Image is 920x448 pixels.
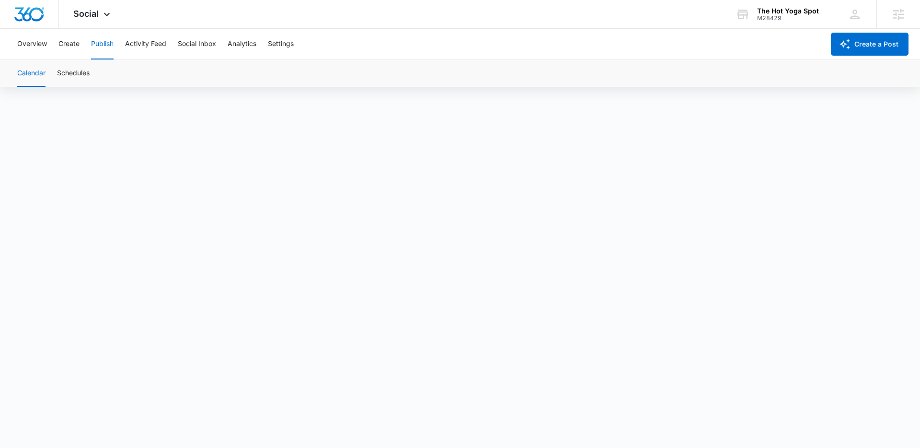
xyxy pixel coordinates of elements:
[91,29,114,59] button: Publish
[757,15,819,22] div: account id
[58,29,80,59] button: Create
[757,7,819,15] div: account name
[268,29,294,59] button: Settings
[125,29,166,59] button: Activity Feed
[17,29,47,59] button: Overview
[57,60,90,87] button: Schedules
[831,33,908,56] button: Create a Post
[73,9,99,19] span: Social
[178,29,216,59] button: Social Inbox
[17,60,46,87] button: Calendar
[228,29,256,59] button: Analytics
